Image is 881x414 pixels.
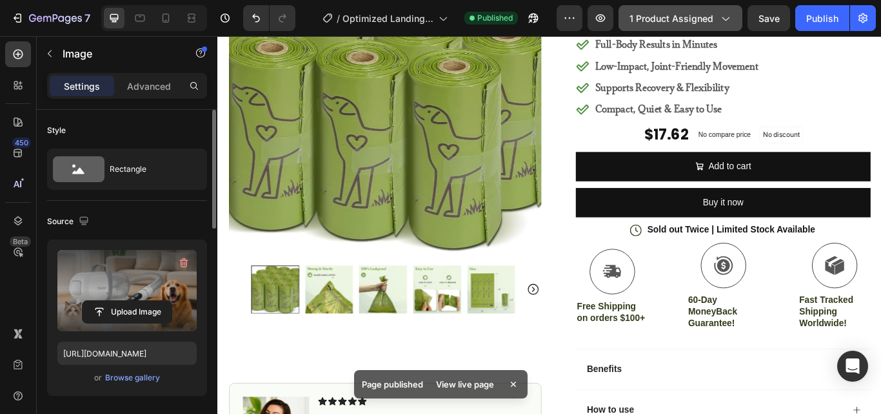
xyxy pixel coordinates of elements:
[217,36,881,414] iframe: Design area
[440,28,630,43] p: Low-Impact, Joint-Friendly Movement
[496,103,550,128] div: $17.62
[63,46,172,61] p: Image
[337,12,340,25] span: /
[566,185,613,204] div: Buy it now
[291,268,347,324] img: 240 Count 13” X 9”Dog Poop Bags Rolls, Leakproof Strong & Sturdy Waste Bags for Doggie Cat Pet
[47,213,92,231] div: Source
[440,3,630,18] p: Full-Body Results in Minutes
[12,138,31,148] div: 450
[105,372,160,384] div: Browse gallery
[104,371,161,384] button: Browse gallery
[5,5,96,31] button: 7
[560,112,622,119] p: No compare price
[629,12,713,25] span: 1 product assigned
[10,236,31,247] div: Beta
[440,79,588,93] strong: Compact, Quiet & Easy to Use
[360,288,375,304] button: Carousel Next Arrow
[64,79,100,93] p: Settings
[228,268,284,324] img: 240 Count 13” X 9”Dog Poop Bags Rolls, Leakproof Strong & Sturdy Waste Bags for Doggie Cat Pet
[758,13,780,24] span: Save
[837,351,868,382] div: Open Intercom Messenger
[747,5,790,31] button: Save
[417,136,761,170] button: Add to cart
[795,5,849,31] button: Publish
[57,342,197,365] input: https://example.com/image.jpg
[678,302,760,342] p: Fast Tracked Shipping Worldwide!
[430,382,471,396] p: Benefits
[94,370,102,386] span: or
[572,143,622,162] div: Add to cart
[243,5,295,31] div: Undo/Redo
[342,12,433,25] span: Optimized Landing Page Template
[417,178,761,212] button: Buy it now
[419,309,500,336] p: Free Shipping on orders $100+
[806,12,838,25] div: Publish
[82,300,172,324] button: Upload Image
[110,154,188,184] div: Rectangle
[428,375,502,393] div: View live page
[14,377,181,388] strong: #1 Home fitness Product of 2024
[440,54,596,68] strong: Supports Recovery & Flexibility
[47,125,66,136] div: Style
[619,5,742,31] button: 1 product assigned
[548,302,630,342] p: 60-Day MoneyBack Guarantee!
[500,220,697,233] p: Sold out Twice | Limited Stock Available
[477,12,513,24] span: Published
[127,79,171,93] p: Advanced
[164,268,221,324] img: 240 Count 13” X 9”Dog Poop Bags Rolls, Leakproof Strong & Sturdy Waste Bags for Doggie Cat Pet
[102,268,158,324] img: 240 Count 13” X 9”Dog Poop Bags Rolls, Leakproof Strong & Sturdy Waste Bags for Doggie Cat Pet
[362,378,423,391] p: Page published
[84,10,90,26] p: 7
[635,110,678,121] p: No discount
